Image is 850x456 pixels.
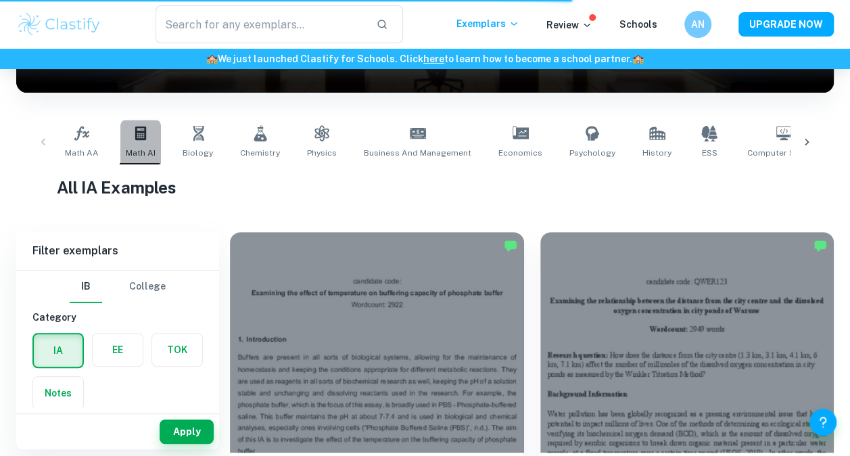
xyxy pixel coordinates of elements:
button: TOK [152,334,202,366]
a: Schools [619,19,657,30]
span: ESS [702,147,717,159]
span: Physics [307,147,337,159]
button: IB [70,271,102,303]
p: Review [546,18,592,32]
span: Psychology [569,147,615,159]
button: IA [34,334,82,367]
span: Math AA [65,147,99,159]
h6: We just launched Clastify for Schools. Click to learn how to become a school partner. [3,51,847,66]
a: here [423,53,444,64]
span: Business and Management [364,147,471,159]
span: Computer Science [747,147,820,159]
p: Exemplars [456,16,519,31]
h6: AN [690,17,706,32]
img: Clastify logo [16,11,102,38]
span: 🏫 [632,53,644,64]
h1: All IA Examples [57,175,793,200]
button: Help and Feedback [809,409,836,436]
h6: Filter exemplars [16,232,219,270]
button: College [129,271,166,303]
span: Economics [498,147,542,159]
div: Filter type choice [70,271,166,303]
button: Notes [33,377,83,409]
span: History [642,147,671,159]
span: 🏫 [206,53,218,64]
button: UPGRADE NOW [738,12,834,37]
h6: Category [32,310,203,325]
img: Marked [504,239,517,252]
img: Marked [813,239,827,252]
span: Chemistry [240,147,280,159]
span: Math AI [126,147,156,159]
button: AN [684,11,711,38]
input: Search for any exemplars... [156,5,366,43]
button: EE [93,334,143,366]
button: Apply [160,419,214,444]
span: Biology [183,147,213,159]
